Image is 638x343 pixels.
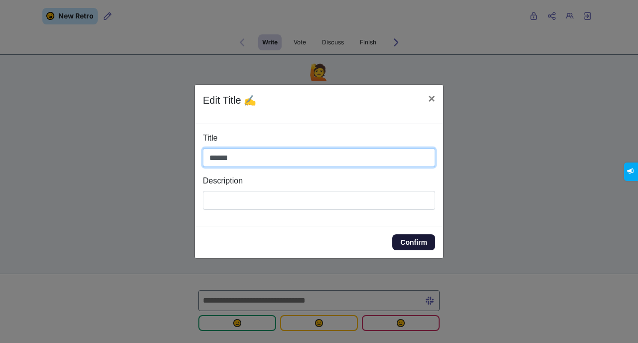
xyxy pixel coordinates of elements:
[203,93,256,108] p: Edit Title ✍️
[203,132,218,144] label: Title
[7,3,12,9] span: 
[428,92,435,105] span: ×
[420,85,443,113] button: Close
[203,175,243,187] label: Description
[392,234,435,250] button: Confirm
